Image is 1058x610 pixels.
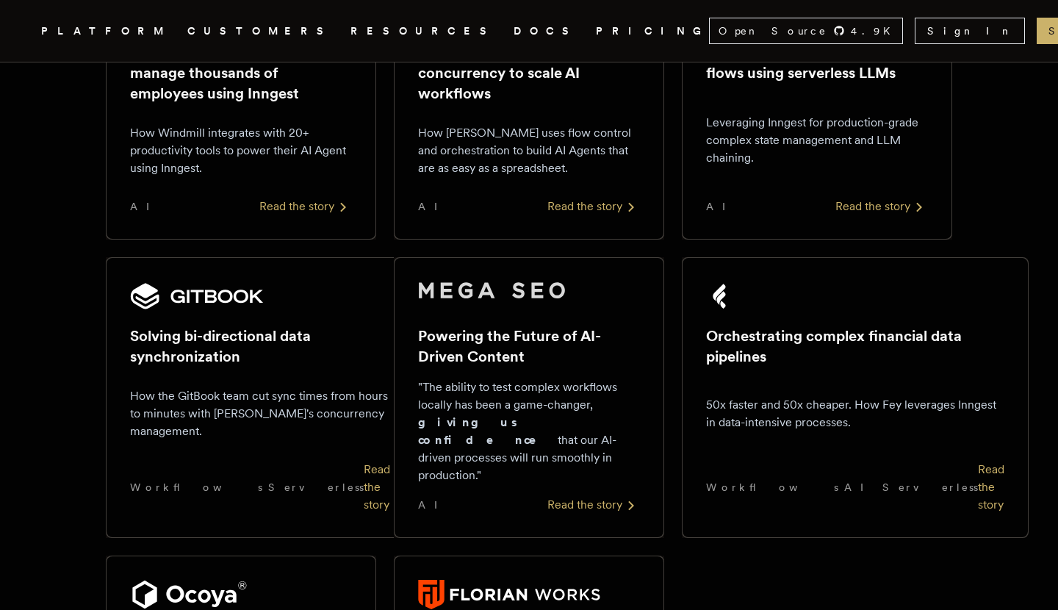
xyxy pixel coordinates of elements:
p: How the GitBook team cut sync times from hours to minutes with [PERSON_NAME]'s concurrency manage... [130,387,390,440]
span: Workflows [130,480,262,495]
p: 50x faster and 50x cheaper. How Fey leverages Inngest in data-intensive processes. [706,396,1004,431]
h2: Solving bi-directional data synchronization [130,326,390,367]
h2: Leveraging multi-tenant concurrency to scale AI workflows [418,42,640,104]
button: RESOURCES [350,22,496,40]
div: Read the story [259,198,352,215]
a: DOCS [514,22,578,40]
img: Fey [706,281,735,311]
a: Mega SEO logoPowering the Future of AI-Driven Content"The ability to test complex workflows local... [394,257,664,538]
p: "The ability to test complex workflows locally has been a game-changer, that our AI-driven proces... [418,378,640,484]
img: Ocoya [130,580,247,609]
p: How [PERSON_NAME] uses flow control and orchestration to build AI Agents that are as easy as a sp... [418,124,640,177]
span: Workflows [706,480,838,495]
div: Read the story [364,461,390,514]
a: Sign In [915,18,1025,44]
a: GitBook logoSolving bi-directional data synchronizationHow the GitBook team cut sync times from h... [106,257,376,538]
span: AI [844,480,877,495]
img: GitBook [130,281,264,311]
span: AI [130,199,162,214]
span: AI [418,498,450,512]
div: Read the story [547,198,640,215]
div: Read the story [547,496,640,514]
div: Read the story [835,198,928,215]
img: Florian Works [418,580,600,609]
a: Fey logoOrchestrating complex financial data pipelines50x faster and 50x cheaper. How Fey leverag... [682,257,952,538]
div: Read the story [978,461,1004,514]
span: Serverless [268,480,364,495]
strong: giving us confidence [418,415,558,447]
span: Open Source [719,24,827,38]
span: 4.9 K [851,24,899,38]
img: Mega SEO [418,281,565,299]
a: PRICING [596,22,709,40]
h2: Powering the Future of AI-Driven Content [418,326,640,367]
span: AI [418,199,450,214]
h2: Orchestrating complex financial data pipelines [706,326,1004,367]
span: AI [706,199,738,214]
span: Serverless [882,480,978,495]
button: PLATFORM [41,22,170,40]
p: How Windmill integrates with 20+ productivity tools to power their AI Agent using Inngest. [130,124,352,177]
a: CUSTOMERS [187,22,333,40]
h2: How Windmill's AI Agent helps manage thousands of employees using Inngest [130,42,352,104]
p: Leveraging Inngest for production-grade complex state management and LLM chaining. [706,114,928,167]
